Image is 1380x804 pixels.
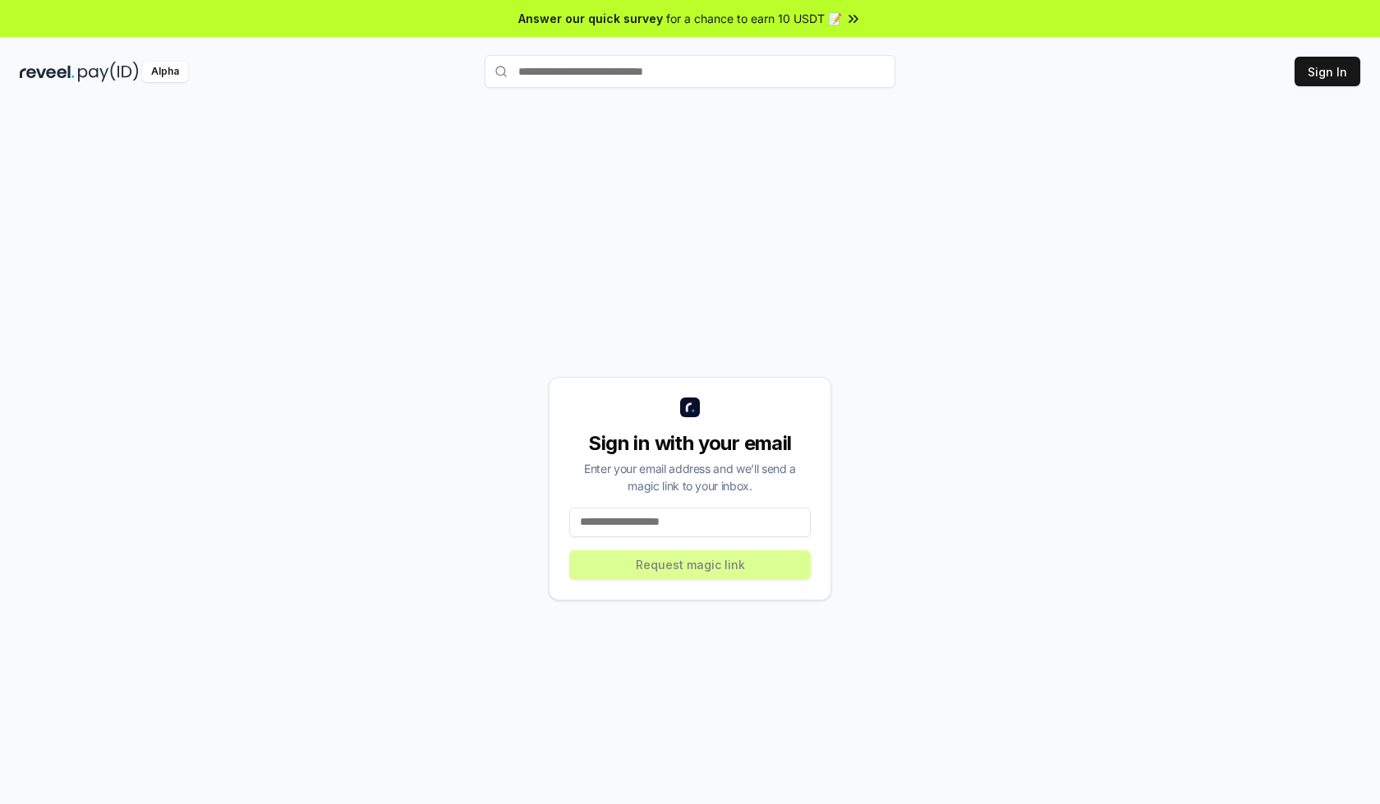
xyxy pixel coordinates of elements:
[20,62,75,82] img: reveel_dark
[569,430,811,457] div: Sign in with your email
[518,10,663,27] span: Answer our quick survey
[569,460,811,494] div: Enter your email address and we’ll send a magic link to your inbox.
[666,10,842,27] span: for a chance to earn 10 USDT 📝
[142,62,188,82] div: Alpha
[680,397,700,417] img: logo_small
[1295,57,1360,86] button: Sign In
[78,62,139,82] img: pay_id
